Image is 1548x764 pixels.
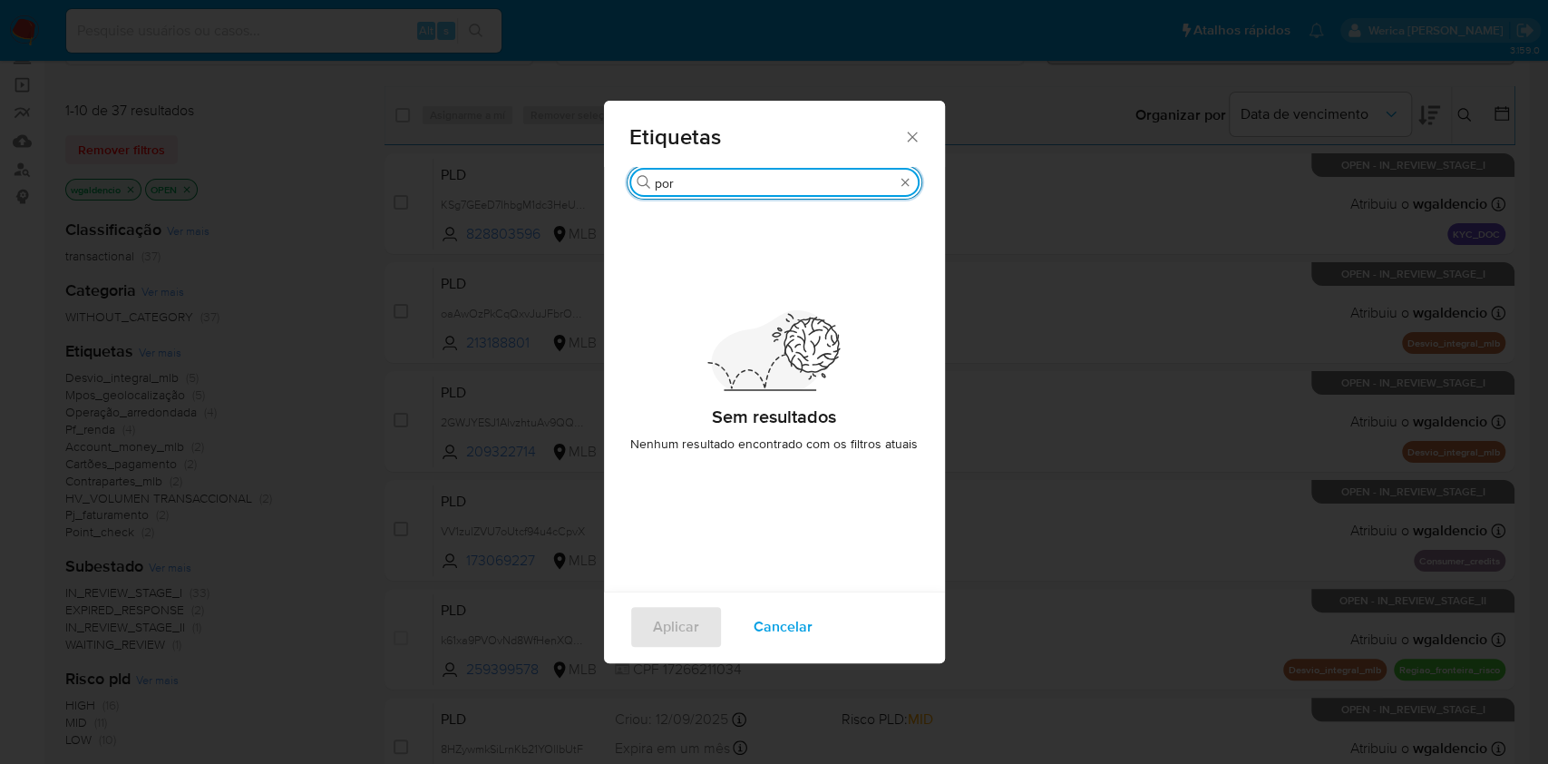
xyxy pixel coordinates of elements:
[629,126,904,148] span: Etiquetas
[637,175,651,190] button: Buscar
[898,175,912,190] button: Borrar
[630,436,918,452] span: Nenhum resultado encontrado com os filtros atuais
[903,128,920,144] button: Fechar
[730,605,836,649] button: Cancelar
[712,406,836,428] h2: Sem resultados
[655,175,894,191] input: Filtro de pesquisa
[754,607,813,647] span: Cancelar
